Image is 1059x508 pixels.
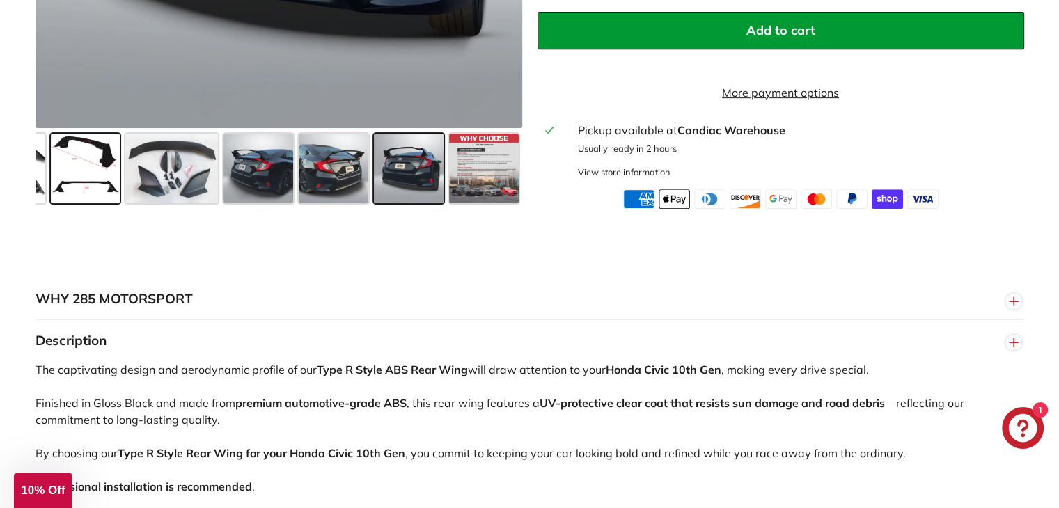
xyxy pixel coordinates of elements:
[577,142,1015,155] p: Usually ready in 2 hours
[538,84,1024,101] a: More payment options
[385,363,408,376] strong: ABS
[317,363,382,376] strong: Type R Style
[235,396,407,410] strong: premium automotive-grade ABS
[836,189,868,209] img: paypal
[118,446,183,460] strong: Type R Style
[998,407,1048,452] inbox-online-store-chat: Shopify online store chat
[540,396,885,410] strong: UV-protective clear coat that resists sun damage and road debris
[746,22,815,38] span: Add to cart
[623,189,654,209] img: american_express
[730,189,761,209] img: discover
[606,363,721,376] strong: Honda Civic 10th Gen
[14,473,72,508] div: 10% Off
[801,189,832,209] img: master
[907,189,939,209] img: visa
[677,123,785,137] strong: Candiac Warehouse
[694,189,725,209] img: diners_club
[36,278,1024,320] button: WHY 285 MOTORSPORT
[36,479,252,493] strong: Professional installation is recommended
[659,189,690,209] img: apple_pay
[36,320,1024,362] button: Description
[577,166,670,179] div: View store information
[186,446,405,460] strong: Rear Wing for your Honda Civic 10th Gen
[538,12,1024,49] button: Add to cart
[765,189,797,209] img: google_pay
[411,363,468,376] strong: Rear Wing
[577,122,1015,138] div: Pickup available at
[21,484,65,497] span: 10% Off
[872,189,903,209] img: shopify_pay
